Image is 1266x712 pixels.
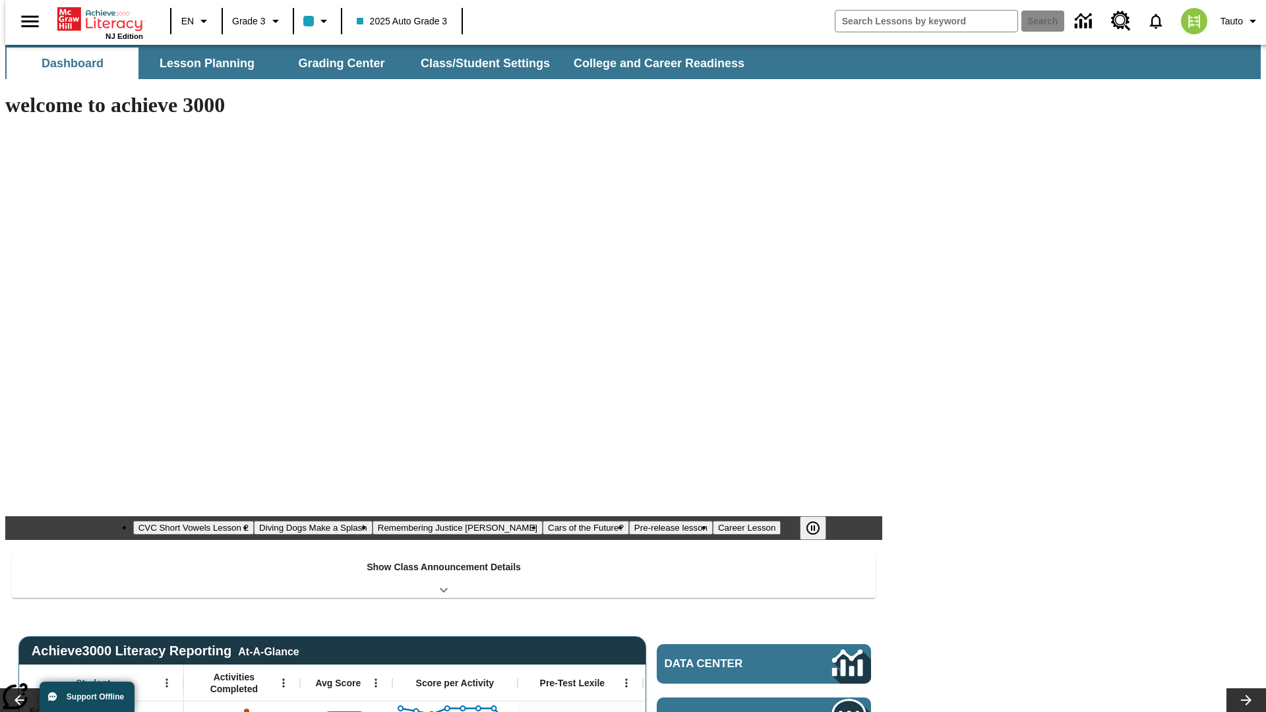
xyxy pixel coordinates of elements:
[57,5,143,40] div: Home
[835,11,1017,32] input: search field
[373,521,543,535] button: Slide 3 Remembering Justice O'Connor
[1181,8,1207,34] img: avatar image
[57,6,143,32] a: Home
[76,677,110,689] span: Student
[5,47,756,79] div: SubNavbar
[232,15,266,28] span: Grade 3
[141,47,273,79] button: Lesson Planning
[181,15,194,28] span: EN
[274,673,293,693] button: Open Menu
[366,673,386,693] button: Open Menu
[800,516,826,540] button: Pause
[800,516,839,540] div: Pause
[629,521,713,535] button: Slide 5 Pre-release lesson
[1139,4,1173,38] a: Notifications
[1103,3,1139,39] a: Resource Center, Will open in new tab
[367,560,521,574] p: Show Class Announcement Details
[357,15,448,28] span: 2025 Auto Grade 3
[657,644,871,684] a: Data Center
[105,32,143,40] span: NJ Edition
[5,93,882,117] h1: welcome to achieve 3000
[157,673,177,693] button: Open Menu
[175,9,218,33] button: Language: EN, Select a language
[1226,688,1266,712] button: Lesson carousel, Next
[713,521,781,535] button: Slide 6 Career Lesson
[563,47,755,79] button: College and Career Readiness
[617,673,636,693] button: Open Menu
[7,47,138,79] button: Dashboard
[1173,4,1215,38] button: Select a new avatar
[227,9,289,33] button: Grade: Grade 3, Select a grade
[665,657,788,670] span: Data Center
[1221,15,1243,28] span: Tauto
[298,9,337,33] button: Class color is light blue. Change class color
[543,521,629,535] button: Slide 4 Cars of the Future?
[1067,3,1103,40] a: Data Center
[254,521,373,535] button: Slide 2 Diving Dogs Make a Splash
[191,671,278,695] span: Activities Completed
[416,677,495,689] span: Score per Activity
[540,677,605,689] span: Pre-Test Lexile
[133,521,254,535] button: Slide 1 CVC Short Vowels Lesson 2
[315,677,361,689] span: Avg Score
[11,2,49,41] button: Open side menu
[410,47,560,79] button: Class/Student Settings
[5,45,1261,79] div: SubNavbar
[238,643,299,658] div: At-A-Glance
[32,643,299,659] span: Achieve3000 Literacy Reporting
[276,47,407,79] button: Grading Center
[1215,9,1266,33] button: Profile/Settings
[40,682,135,712] button: Support Offline
[67,692,124,701] span: Support Offline
[12,552,876,598] div: Show Class Announcement Details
